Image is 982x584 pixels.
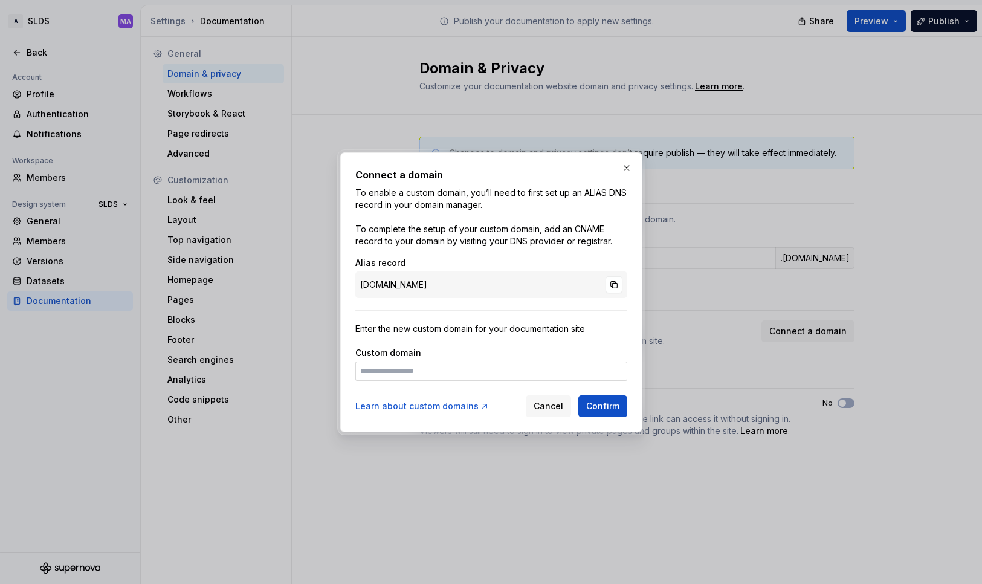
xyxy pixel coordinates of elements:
button: Confirm [578,395,627,417]
p: To enable a custom domain, you’ll need to first set up an ALIAS DNS record in your domain manager... [355,187,627,247]
div: [DOMAIN_NAME] [355,271,627,298]
div: Enter the new custom domain for your documentation site [355,323,627,335]
label: Custom domain [355,347,421,359]
span: Cancel [534,400,563,412]
span: Confirm [586,400,619,412]
button: Cancel [526,395,571,417]
a: Learn about custom domains [355,400,489,412]
h2: Connect a domain [355,167,627,182]
div: Alias record [355,257,627,269]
